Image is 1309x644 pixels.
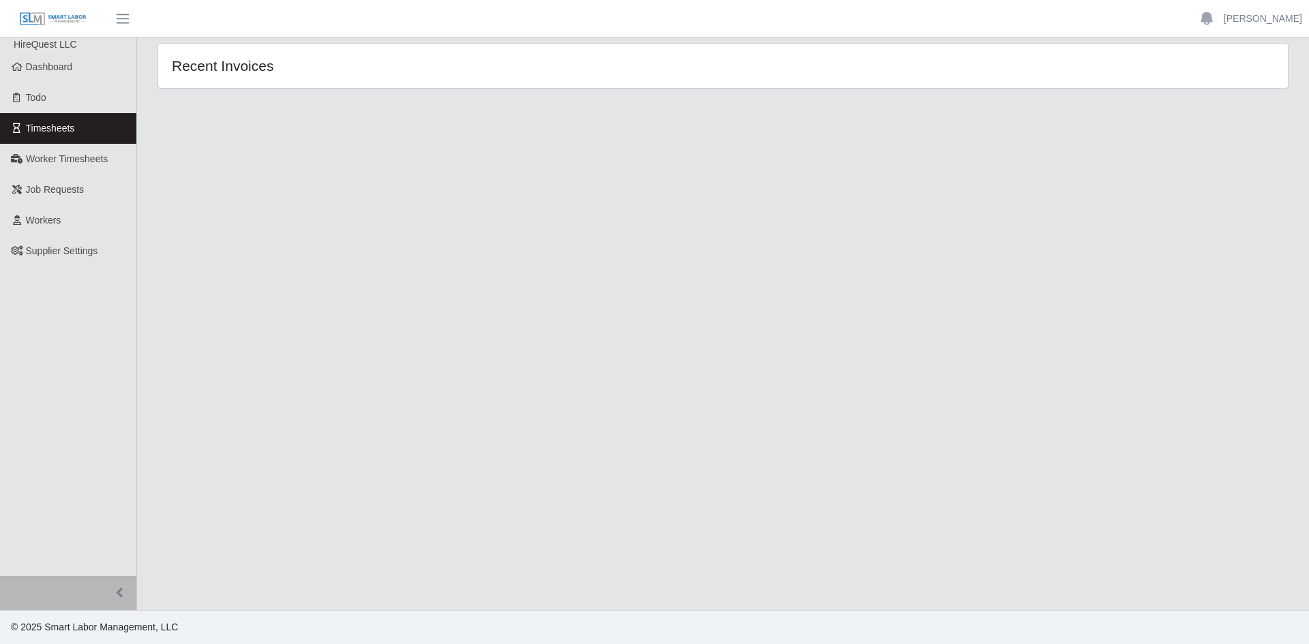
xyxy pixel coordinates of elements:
a: [PERSON_NAME] [1224,12,1302,26]
span: Supplier Settings [26,245,98,256]
span: © 2025 Smart Labor Management, LLC [11,622,178,632]
img: SLM Logo [19,12,87,27]
span: Worker Timesheets [26,153,108,164]
span: HireQuest LLC [14,39,77,50]
span: Workers [26,215,61,226]
span: Timesheets [26,123,75,134]
span: Dashboard [26,61,73,72]
span: Todo [26,92,46,103]
h4: Recent Invoices [172,57,619,74]
span: Job Requests [26,184,85,195]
